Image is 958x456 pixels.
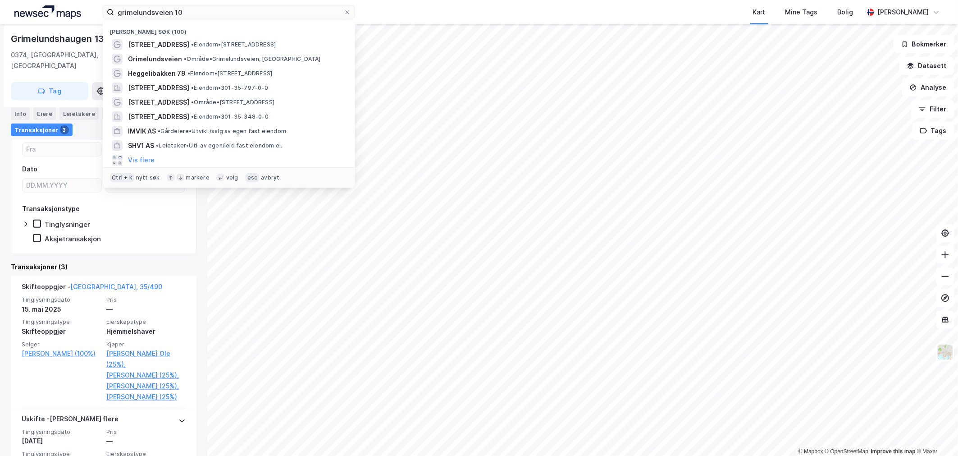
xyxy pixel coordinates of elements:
[894,35,954,53] button: Bokmerker
[136,174,160,181] div: nytt søk
[103,21,355,37] div: [PERSON_NAME] søk (100)
[106,436,186,447] div: —
[59,107,99,120] div: Leietakere
[22,296,101,304] span: Tinglysningsdato
[45,220,90,229] div: Tinglysninger
[128,155,155,166] button: Vis flere
[128,54,182,64] span: Grimelundsveien
[798,448,823,455] a: Mapbox
[158,128,160,134] span: •
[23,143,101,156] input: Fra
[14,5,81,19] img: logo.a4113a55bc3d86da70a041830d287a7e.svg
[186,174,210,181] div: markere
[912,122,954,140] button: Tags
[913,413,958,456] div: Kontrollprogram for chat
[106,392,186,402] a: [PERSON_NAME] (25%)
[156,142,282,149] span: Leietaker • Utl. av egen/leid fast eiendom el.
[110,173,134,182] div: Ctrl + k
[261,174,279,181] div: avbryt
[114,5,344,19] input: Søk på adresse, matrikkel, gårdeiere, leietakere eller personer
[106,428,186,436] span: Pris
[11,50,126,71] div: 0374, [GEOGRAPHIC_DATA], [GEOGRAPHIC_DATA]
[226,174,238,181] div: velg
[128,140,154,151] span: SHV1 AS
[22,318,101,326] span: Tinglysningstype
[184,55,320,63] span: Område • Grimelundsveien, [GEOGRAPHIC_DATA]
[187,70,190,77] span: •
[937,344,954,361] img: Z
[33,107,56,120] div: Eiere
[184,55,187,62] span: •
[191,41,194,48] span: •
[785,7,818,18] div: Mine Tags
[878,7,929,18] div: [PERSON_NAME]
[246,173,260,182] div: esc
[838,7,853,18] div: Bolig
[11,107,30,120] div: Info
[102,107,136,120] div: Datasett
[22,304,101,315] div: 15. mai 2025
[106,381,186,392] a: [PERSON_NAME] (25%),
[191,99,194,106] span: •
[106,296,186,304] span: Pris
[191,41,276,48] span: Eiendom • [STREET_ADDRESS]
[128,111,189,122] span: [STREET_ADDRESS]
[22,428,101,436] span: Tinglysningsdato
[902,78,954,97] button: Analyse
[191,84,268,92] span: Eiendom • 301-35-797-0-0
[22,348,101,359] a: [PERSON_NAME] (100%)
[128,97,189,108] span: [STREET_ADDRESS]
[753,7,766,18] div: Kart
[22,341,101,348] span: Selger
[106,318,186,326] span: Eierskapstype
[106,370,186,381] a: [PERSON_NAME] (25%),
[11,124,73,136] div: Transaksjoner
[128,83,189,93] span: [STREET_ADDRESS]
[106,348,186,370] a: [PERSON_NAME] Ole (25%),
[871,448,916,455] a: Improve this map
[191,99,274,106] span: Område • [STREET_ADDRESS]
[106,326,186,337] div: Hjemmelshaver
[191,113,194,120] span: •
[11,82,88,100] button: Tag
[22,326,101,337] div: Skifteoppgjør
[128,126,156,137] span: IMVIK AS
[106,304,186,315] div: —
[913,413,958,456] iframe: Chat Widget
[128,39,189,50] span: [STREET_ADDRESS]
[22,436,101,447] div: [DATE]
[45,235,101,243] div: Aksjetransaksjon
[156,142,159,149] span: •
[22,281,162,296] div: Skifteoppgjør -
[106,341,186,348] span: Kjøper
[825,448,869,455] a: OpenStreetMap
[187,70,272,77] span: Eiendom • [STREET_ADDRESS]
[158,128,286,135] span: Gårdeiere • Utvikl./salg av egen fast eiendom
[70,283,162,290] a: [GEOGRAPHIC_DATA], 35/490
[11,32,106,46] div: Grimelundshaugen 13
[911,100,954,118] button: Filter
[191,84,194,91] span: •
[22,164,37,175] div: Dato
[191,113,269,120] span: Eiendom • 301-35-348-0-0
[22,414,119,428] div: Uskifte - [PERSON_NAME] flere
[60,125,69,134] div: 3
[22,203,80,214] div: Transaksjonstype
[23,179,101,192] input: DD.MM.YYYY
[899,57,954,75] button: Datasett
[11,262,196,272] div: Transaksjoner (3)
[128,68,186,79] span: Heggelibakken 79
